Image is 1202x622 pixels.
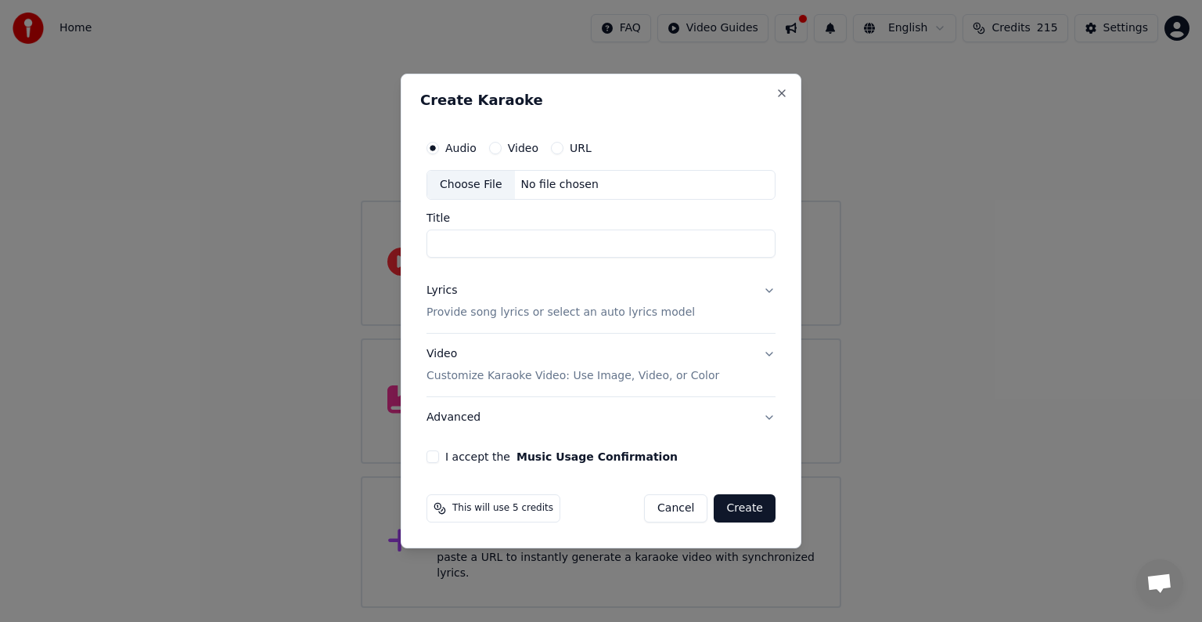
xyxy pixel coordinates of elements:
[426,346,719,384] div: Video
[452,502,553,515] span: This will use 5 credits
[445,143,477,154] label: Audio
[426,212,776,223] label: Title
[426,334,776,396] button: VideoCustomize Karaoke Video: Use Image, Video, or Color
[426,270,776,333] button: LyricsProvide song lyrics or select an auto lyrics model
[515,177,605,193] div: No file chosen
[570,143,592,154] label: URL
[516,451,678,462] button: I accept the
[426,368,719,384] p: Customize Karaoke Video: Use Image, Video, or Color
[644,494,707,523] button: Cancel
[445,451,678,462] label: I accept the
[427,171,515,199] div: Choose File
[420,93,782,107] h2: Create Karaoke
[426,283,457,298] div: Lyrics
[508,143,538,154] label: Video
[426,397,776,438] button: Advanced
[426,305,695,320] p: Provide song lyrics or select an auto lyrics model
[714,494,776,523] button: Create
